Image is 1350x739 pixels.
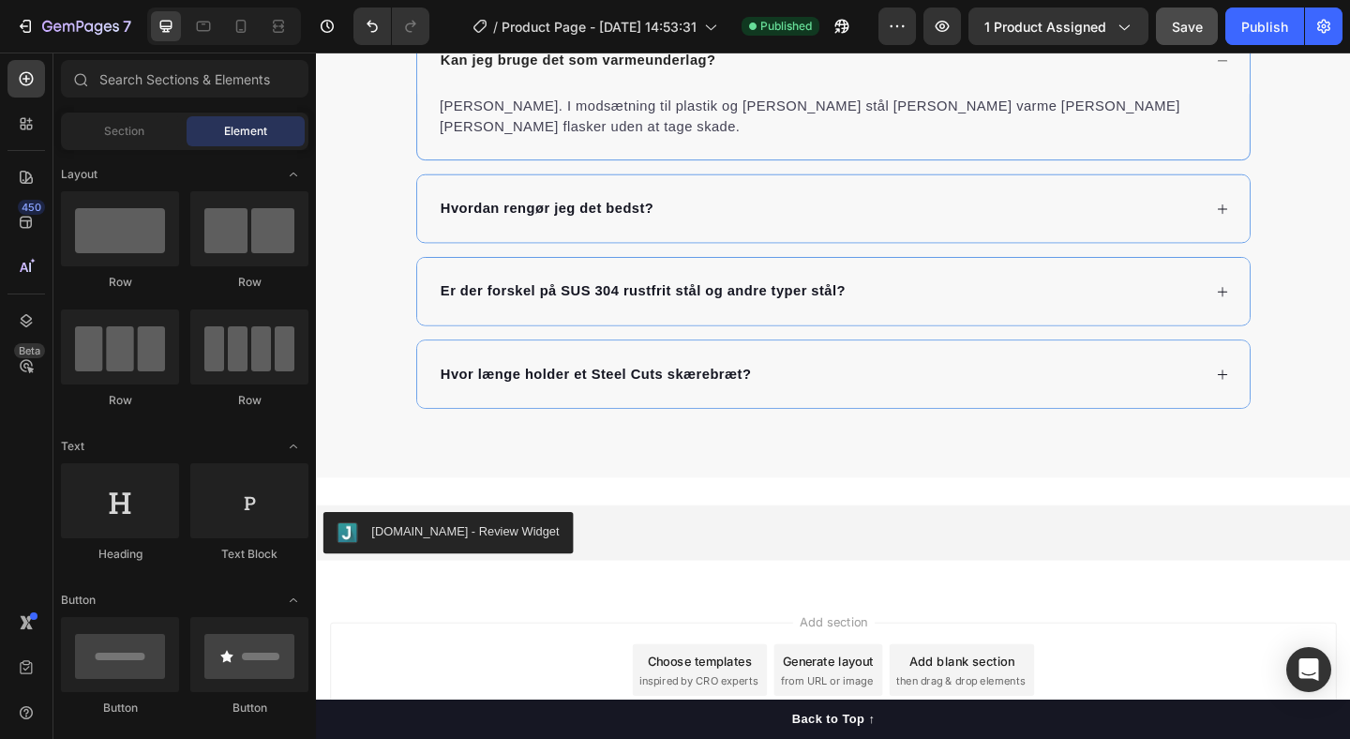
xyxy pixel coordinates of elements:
div: Text Block [190,546,308,563]
div: 450 [18,200,45,215]
div: Beta [14,343,45,358]
span: Toggle open [278,431,308,461]
span: from URL or image [505,675,606,692]
p: 7 [123,15,131,38]
span: Save [1172,19,1203,35]
span: Published [760,18,812,35]
span: then drag & drop elements [631,675,771,692]
button: Save [1156,8,1218,45]
div: Generate layout [508,652,607,671]
span: Section [104,123,144,140]
div: Row [190,392,308,409]
div: Row [61,392,179,409]
div: Add blank section [645,652,759,671]
span: inspired by CRO experts [352,675,480,692]
div: Choose templates [361,652,474,671]
span: Add section [518,610,607,629]
div: Publish [1241,17,1288,37]
div: Undo/Redo [353,8,429,45]
span: Text [61,438,84,455]
span: Layout [61,166,97,183]
span: Button [61,592,96,609]
div: Heading [61,546,179,563]
span: Element [224,123,267,140]
div: Row [190,274,308,291]
button: 7 [7,8,140,45]
div: Open Intercom Messenger [1286,647,1331,692]
span: Toggle open [278,585,308,615]
div: Button [190,700,308,716]
span: 1 product assigned [984,17,1106,37]
div: Button [61,700,179,716]
button: Publish [1225,8,1304,45]
button: 1 product assigned [968,8,1148,45]
div: Row [61,274,179,291]
span: / [493,17,498,37]
input: Search Sections & Elements [61,60,308,98]
div: Back to Top ↑ [517,716,607,735]
iframe: Design area [316,53,1350,739]
span: Product Page - [DATE] 14:53:31 [502,17,697,37]
span: Toggle open [278,159,308,189]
